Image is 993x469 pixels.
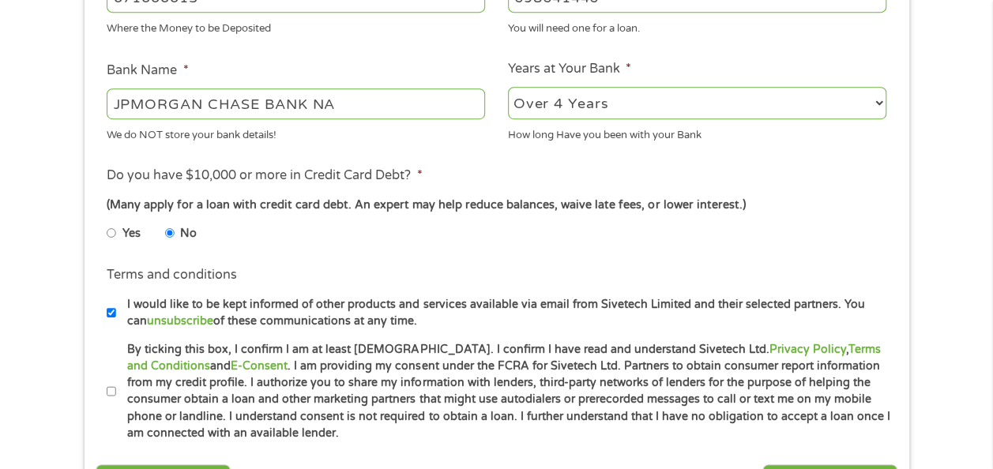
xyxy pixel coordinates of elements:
label: Terms and conditions [107,267,237,283]
label: Yes [122,225,141,242]
label: Do you have $10,000 or more in Credit Card Debt? [107,167,422,184]
label: Bank Name [107,62,188,79]
div: How long Have you been with your Bank [508,122,886,143]
label: No [180,225,197,242]
a: unsubscribe [147,314,213,328]
label: I would like to be kept informed of other products and services available via email from Sivetech... [116,296,891,330]
label: Years at Your Bank [508,61,631,77]
label: By ticking this box, I confirm I am at least [DEMOGRAPHIC_DATA]. I confirm I have read and unders... [116,341,891,442]
a: E-Consent [231,359,288,373]
div: We do NOT store your bank details! [107,122,485,143]
div: You will need one for a loan. [508,16,886,37]
div: Where the Money to be Deposited [107,16,485,37]
div: (Many apply for a loan with credit card debt. An expert may help reduce balances, waive late fees... [107,197,886,214]
a: Terms and Conditions [127,343,880,373]
a: Privacy Policy [769,343,845,356]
